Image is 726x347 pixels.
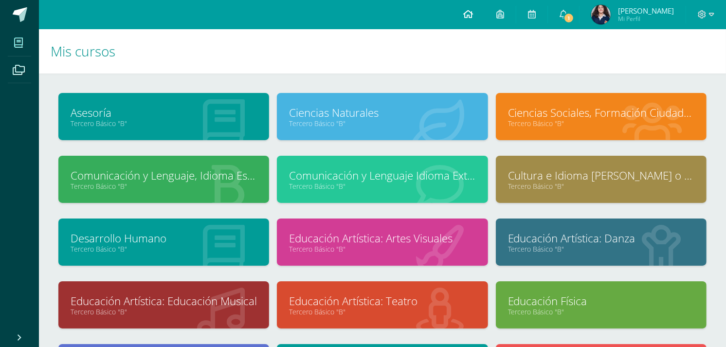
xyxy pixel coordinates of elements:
[508,168,694,183] a: Cultura e Idioma [PERSON_NAME] o Xinca
[71,168,257,183] a: Comunicación y Lenguaje, Idioma Español
[51,42,115,60] span: Mis cursos
[71,105,257,120] a: Asesoría
[289,182,475,191] a: Tercero Básico "B"
[618,6,674,16] span: [PERSON_NAME]
[591,5,611,24] img: c43fd42d9fe7084e78edec5b273b0423.png
[289,119,475,128] a: Tercero Básico "B"
[289,293,475,309] a: Educación Artística: Teatro
[289,244,475,254] a: Tercero Básico "B"
[71,244,257,254] a: Tercero Básico "B"
[618,15,674,23] span: Mi Perfil
[289,307,475,316] a: Tercero Básico "B"
[289,105,475,120] a: Ciencias Naturales
[508,293,694,309] a: Educación Física
[508,119,694,128] a: Tercero Básico "B"
[71,293,257,309] a: Educación Artística: Educación Musical
[508,231,694,246] a: Educación Artística: Danza
[71,182,257,191] a: Tercero Básico "B"
[71,231,257,246] a: Desarrollo Humano
[71,307,257,316] a: Tercero Básico "B"
[508,244,694,254] a: Tercero Básico "B"
[508,307,694,316] a: Tercero Básico "B"
[289,231,475,246] a: Educación Artística: Artes Visuales
[508,182,694,191] a: Tercero Básico "B"
[563,13,574,23] span: 1
[508,105,694,120] a: Ciencias Sociales, Formación Ciudadana e Interculturalidad
[71,119,257,128] a: Tercero Básico "B"
[289,168,475,183] a: Comunicación y Lenguaje Idioma Extranjero Inglés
